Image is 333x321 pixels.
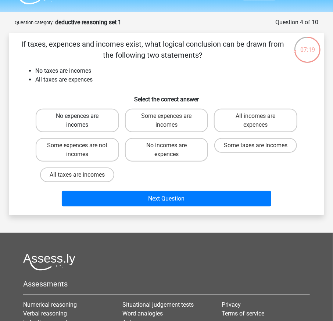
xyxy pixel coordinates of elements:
[125,109,208,132] label: Some expences are incomes
[23,253,75,271] img: Assessly logo
[125,138,208,162] label: No incomes are expences
[40,167,114,182] label: All taxes are incomes
[23,301,77,308] a: Numerical reasoning
[55,19,121,26] strong: deductive reasoning set 1
[62,191,271,206] button: Next Question
[214,109,297,132] label: All incomes are expences
[122,310,163,317] a: Word analogies
[23,279,310,288] h5: Assessments
[275,18,318,27] div: Question 4 of 10
[222,301,241,308] a: Privacy
[15,20,54,25] small: Question category:
[35,66,312,75] li: No taxes are incomes
[36,109,119,132] label: No expences are incomes
[21,90,312,103] h6: Select the correct answer
[23,310,67,317] a: Verbal reasoning
[214,138,297,153] label: Some taxes are incomes
[35,75,312,84] li: All taxes are expences
[222,310,264,317] a: Terms of service
[36,138,119,162] label: Some expences are not incomes
[294,36,321,54] div: 07:19
[21,39,285,61] p: If taxes, expences and incomes exist, what logical conclusion can be drawn from the following two...
[122,301,194,308] a: Situational judgement tests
